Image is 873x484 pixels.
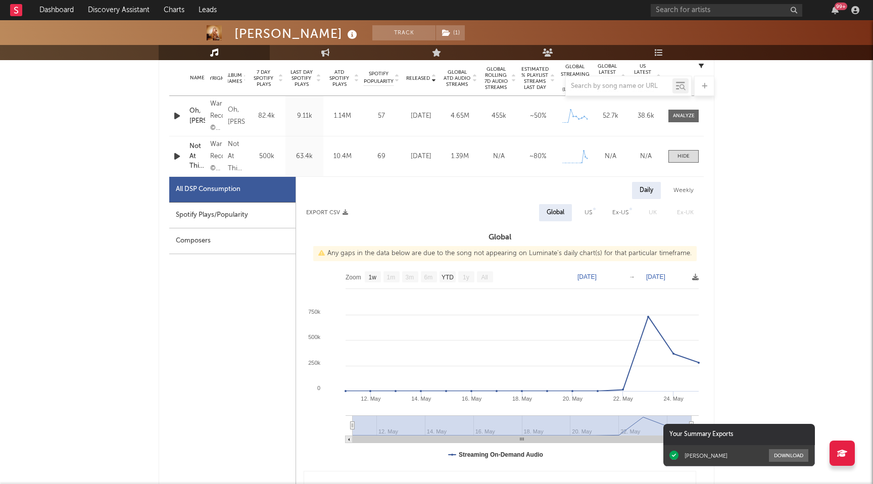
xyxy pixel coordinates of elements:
span: Released [406,75,430,81]
text: 12. May [361,396,381,402]
div: Composers [169,228,296,254]
span: Global ATD Audio Streams [443,69,471,87]
input: Search by song name or URL [566,82,672,90]
text: 750k [308,309,320,315]
div: [DATE] [404,152,438,162]
text: 22. May [613,396,634,402]
input: Search for artists [651,4,802,17]
div: N/A [482,152,516,162]
text: 1w [369,274,377,281]
span: ( 1 ) [435,25,465,40]
span: Global Rolling 7D Audio Streams [482,66,510,90]
div: Daily [632,182,661,199]
div: [PERSON_NAME] [685,452,727,459]
div: 9.11k [288,111,321,121]
div: All DSP Consumption [169,177,296,203]
div: ~ 80 % [521,152,555,162]
text: 0 [317,385,320,391]
text: 20. May [563,396,583,402]
text: Streaming On-Demand Audio [459,451,543,458]
text: 18. May [512,396,532,402]
span: Last Day Spotify Plays [288,69,315,87]
div: 1.14M [326,111,359,121]
div: Warner Records, © 2025 Warner Records Inc., under exclusive license from [PERSON_NAME] [210,98,223,134]
text: 1m [387,274,396,281]
div: 38.6k [630,111,661,121]
text: [DATE] [577,273,597,280]
span: ATD Spotify Plays [326,69,353,87]
a: Oh, [PERSON_NAME]! [189,106,205,126]
div: Global [547,207,564,219]
div: Not At This Party ([PERSON_NAME] Remix) [228,138,245,175]
span: US Latest Day Audio Streams [630,63,655,93]
div: 52.7k [595,111,625,121]
div: [PERSON_NAME] [234,25,360,42]
text: 1y [463,274,469,281]
div: [DATE] [404,111,438,121]
text: Zoom [346,274,361,281]
div: 1.39M [443,152,477,162]
div: All DSP Consumption [176,183,240,196]
div: Oh, [PERSON_NAME]! [228,104,245,128]
text: 24. May [664,396,684,402]
a: Not At This Party - [PERSON_NAME] Remix [189,141,205,171]
button: Track [372,25,435,40]
div: ~ 50 % [521,111,555,121]
div: 500k [250,152,283,162]
div: Warner Records, © 2025 Warner Records Inc., under exclusive license from [PERSON_NAME] [210,138,223,175]
text: 14. May [411,396,431,402]
div: 57 [364,111,399,121]
div: Your Summary Exports [663,424,815,445]
span: Copyright [199,75,228,81]
div: Name [189,74,205,82]
text: 16. May [462,396,482,402]
div: Any gaps in the data below are due to the song not appearing on Luminate's daily chart(s) for tha... [313,246,697,261]
text: 3m [406,274,414,281]
div: N/A [595,152,625,162]
div: Spotify Plays/Popularity [169,203,296,228]
button: Download [769,449,808,462]
text: All [481,274,488,281]
button: Export CSV [306,210,348,216]
h3: Global [296,231,704,244]
text: 500k [308,334,320,340]
text: [DATE] [646,273,665,280]
text: 6m [424,274,433,281]
div: N/A [630,152,661,162]
span: Estimated % Playlist Streams Last Day [521,66,549,90]
div: 82.4k [250,111,283,121]
div: 4.65M [443,111,477,121]
div: 69 [364,152,399,162]
text: YTD [442,274,454,281]
span: 7 Day Spotify Plays [250,69,277,87]
div: US [585,207,592,219]
span: Spotify Popularity [364,70,394,85]
button: (1) [436,25,465,40]
div: Weekly [666,182,701,199]
div: 455k [482,111,516,121]
div: Global Streaming Trend (Last 60D) [560,63,590,93]
div: Ex-US [612,207,628,219]
div: 63.4k [288,152,321,162]
div: 10.4M [326,152,359,162]
span: Album Names [225,72,242,84]
text: → [629,273,635,280]
button: 99+ [832,6,839,14]
span: Global Latest Day Audio Streams [595,63,619,93]
div: 99 + [835,3,847,10]
text: 250k [308,360,320,366]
